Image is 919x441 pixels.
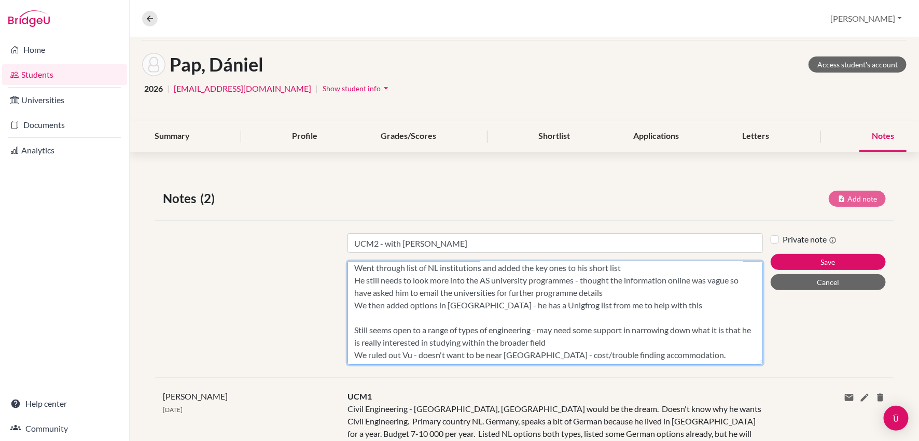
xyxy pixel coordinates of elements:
[783,233,837,246] label: Private note
[322,80,392,96] button: Show student infoarrow_drop_down
[2,64,127,85] a: Students
[323,84,381,93] span: Show student info
[381,83,391,93] i: arrow_drop_down
[2,39,127,60] a: Home
[170,53,263,76] h1: Pap, Dániel
[368,121,449,152] div: Grades/Scores
[163,189,200,208] span: Notes
[163,406,183,414] span: [DATE]
[2,90,127,110] a: Universities
[2,393,127,414] a: Help center
[163,391,228,401] span: [PERSON_NAME]
[142,121,202,152] div: Summary
[315,82,318,95] span: |
[174,82,311,95] a: [EMAIL_ADDRESS][DOMAIN_NAME]
[621,121,692,152] div: Applications
[200,189,219,208] span: (2)
[829,191,886,207] button: Add note
[771,274,886,290] button: Cancel
[809,56,907,73] a: Access student's account
[859,121,907,152] div: Notes
[347,391,372,401] span: UCM1
[280,121,330,152] div: Profile
[2,418,127,439] a: Community
[2,140,127,161] a: Analytics
[884,406,909,431] div: Open Intercom Messenger
[347,233,763,253] input: Note title (required)
[526,121,583,152] div: Shortlist
[2,115,127,135] a: Documents
[144,82,163,95] span: 2026
[771,254,886,270] button: Save
[730,121,782,152] div: Letters
[142,53,165,76] img: Dániel Pap's avatar
[8,10,50,27] img: Bridge-U
[826,9,907,29] button: [PERSON_NAME]
[167,82,170,95] span: |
